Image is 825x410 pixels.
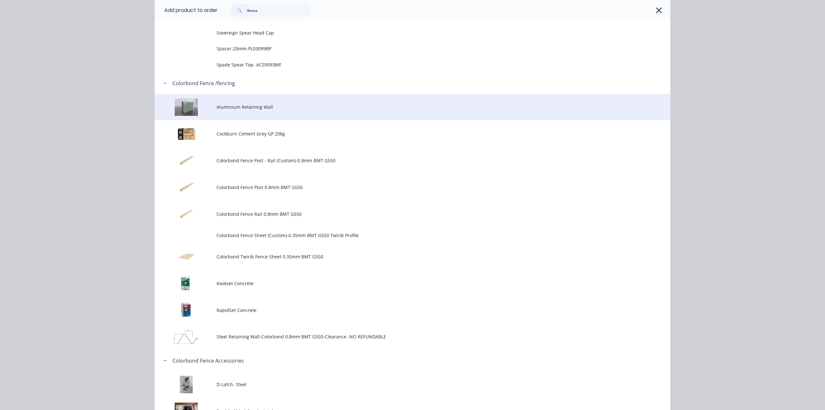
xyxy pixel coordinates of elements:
[217,253,579,260] span: Colorbond Twirib Fence Sheet 0.35mm BMT G550
[217,333,579,340] span: Steel Retaining Wall-Colorbond 0.8mm BMT G550-Clearance -NO REFUNDABLE
[217,29,579,36] span: Sovereign Spear Head Cap
[217,307,579,314] span: RapidSet Concrete
[217,211,579,217] span: Colorbond Fence Rail 0.8mm BMT G550
[172,357,244,365] div: Colorbond Fence Accessories
[217,381,579,388] span: D-Latch- Steel
[217,104,579,110] span: Aluminium Retaining Wall
[247,4,311,17] input: Search...
[217,130,579,137] span: Cockburn Cement Grey GP 20kg
[217,280,579,287] span: Kwikset Concrete
[217,157,579,164] span: Colorbond Fence Post - Rail (Custom)-0.8mm BMT G550
[217,232,579,239] span: Colorbond Fence Sheet (Custom)-0.35mm BMT G550 Twirib Profile
[217,45,579,52] span: Spacer-20mm-PL03099BP
[217,184,579,191] span: Colorbond Fence Post 0.8mm BMT G550
[172,79,235,87] div: Colorbond Fence /fencing
[217,61,579,68] span: Spade Spear Top- AC03093MF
